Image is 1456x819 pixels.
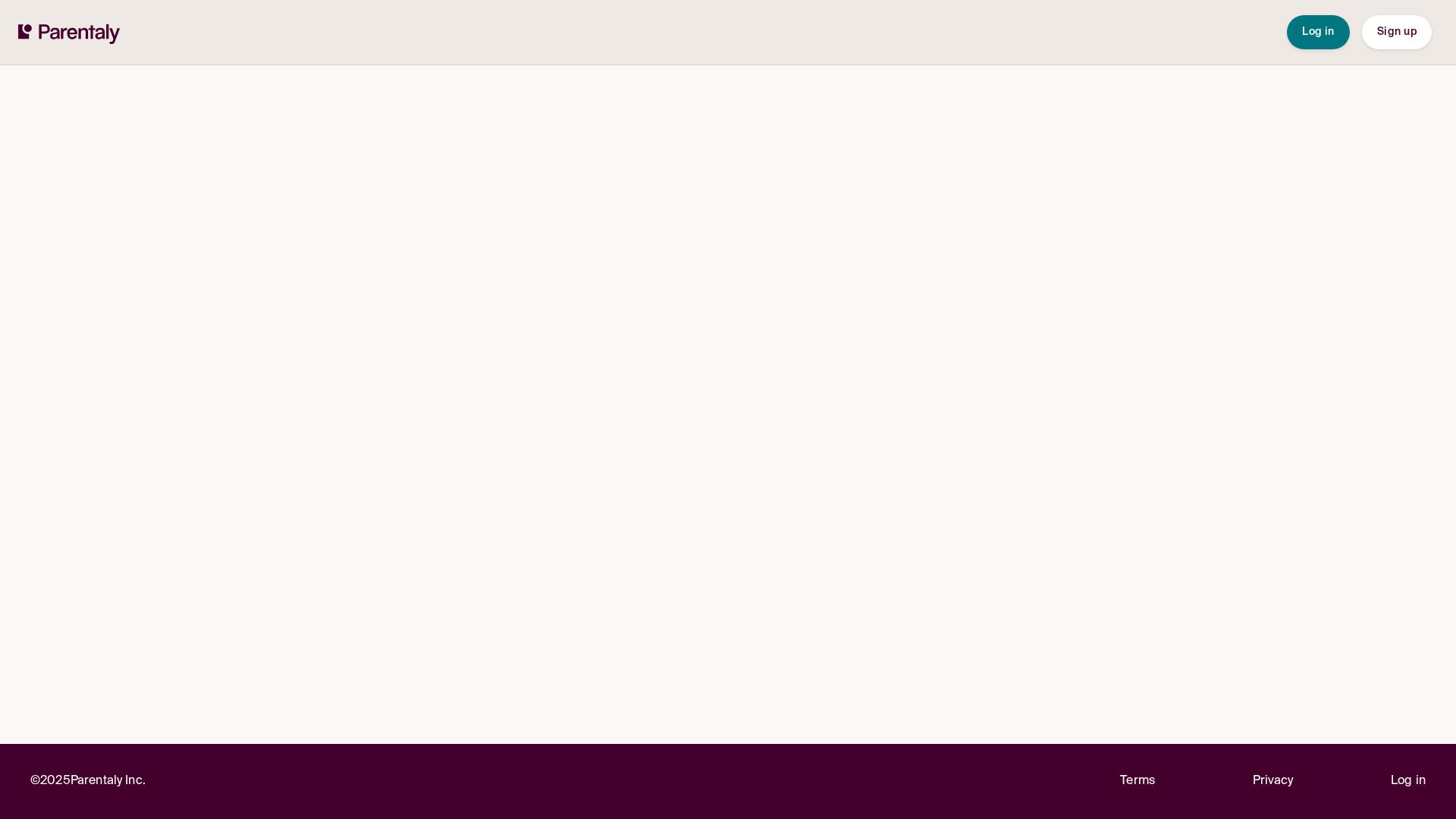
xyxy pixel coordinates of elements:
button: Sign up [1362,15,1432,49]
a: Log in [1391,771,1426,792]
button: Log in [1287,15,1350,49]
span: Sign up [1377,27,1417,37]
a: Terms [1120,771,1155,792]
a: Privacy [1253,771,1294,792]
span: Log in [1302,27,1335,37]
p: © 2025 Parentaly Inc. [30,771,146,792]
